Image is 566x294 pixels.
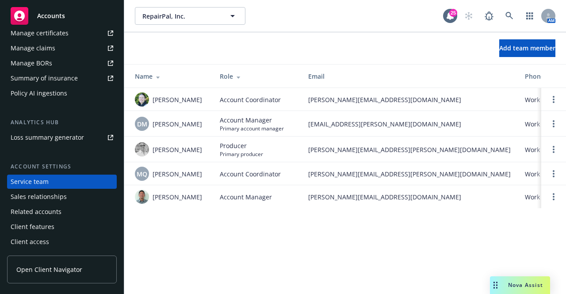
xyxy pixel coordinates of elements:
[7,118,117,127] div: Analytics hub
[548,94,559,105] a: Open options
[490,276,501,294] div: Drag to move
[153,95,202,104] span: [PERSON_NAME]
[37,12,65,19] span: Accounts
[449,9,457,17] div: 25
[508,281,543,289] span: Nova Assist
[137,119,147,129] span: DM
[137,169,147,179] span: MQ
[220,141,263,150] span: Producer
[7,41,117,55] a: Manage claims
[11,190,67,204] div: Sales relationships
[16,265,82,274] span: Open Client Navigator
[7,4,117,28] a: Accounts
[7,86,117,100] a: Policy AI ingestions
[220,169,281,179] span: Account Coordinator
[11,86,67,100] div: Policy AI ingestions
[135,7,245,25] button: RepairPal, Inc.
[11,235,49,249] div: Client access
[480,7,498,25] a: Report a Bug
[7,205,117,219] a: Related accounts
[7,26,117,40] a: Manage certificates
[499,39,555,57] button: Add team member
[548,144,559,155] a: Open options
[220,72,294,81] div: Role
[7,130,117,145] a: Loss summary generator
[11,71,78,85] div: Summary of insurance
[11,41,55,55] div: Manage claims
[153,145,202,154] span: [PERSON_NAME]
[135,142,149,157] img: photo
[220,192,272,202] span: Account Manager
[135,190,149,204] img: photo
[548,191,559,202] a: Open options
[220,150,263,158] span: Primary producer
[490,276,550,294] button: Nova Assist
[308,95,511,104] span: [PERSON_NAME][EMAIL_ADDRESS][DOMAIN_NAME]
[308,72,511,81] div: Email
[220,115,284,125] span: Account Manager
[7,71,117,85] a: Summary of insurance
[7,175,117,189] a: Service team
[308,145,511,154] span: [PERSON_NAME][EMAIL_ADDRESS][PERSON_NAME][DOMAIN_NAME]
[142,11,219,21] span: RepairPal, Inc.
[135,72,206,81] div: Name
[308,192,511,202] span: [PERSON_NAME][EMAIL_ADDRESS][DOMAIN_NAME]
[308,169,511,179] span: [PERSON_NAME][EMAIL_ADDRESS][PERSON_NAME][DOMAIN_NAME]
[7,162,117,171] div: Account settings
[153,119,202,129] span: [PERSON_NAME]
[7,235,117,249] a: Client access
[11,220,54,234] div: Client features
[220,125,284,132] span: Primary account manager
[153,192,202,202] span: [PERSON_NAME]
[7,56,117,70] a: Manage BORs
[308,119,511,129] span: [EMAIL_ADDRESS][PERSON_NAME][DOMAIN_NAME]
[7,220,117,234] a: Client features
[153,169,202,179] span: [PERSON_NAME]
[548,168,559,179] a: Open options
[135,92,149,107] img: photo
[548,118,559,129] a: Open options
[460,7,478,25] a: Start snowing
[220,95,281,104] span: Account Coordinator
[521,7,539,25] a: Switch app
[11,56,52,70] div: Manage BORs
[11,130,84,145] div: Loss summary generator
[11,26,69,40] div: Manage certificates
[499,44,555,52] span: Add team member
[11,205,61,219] div: Related accounts
[7,190,117,204] a: Sales relationships
[501,7,518,25] a: Search
[11,175,49,189] div: Service team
